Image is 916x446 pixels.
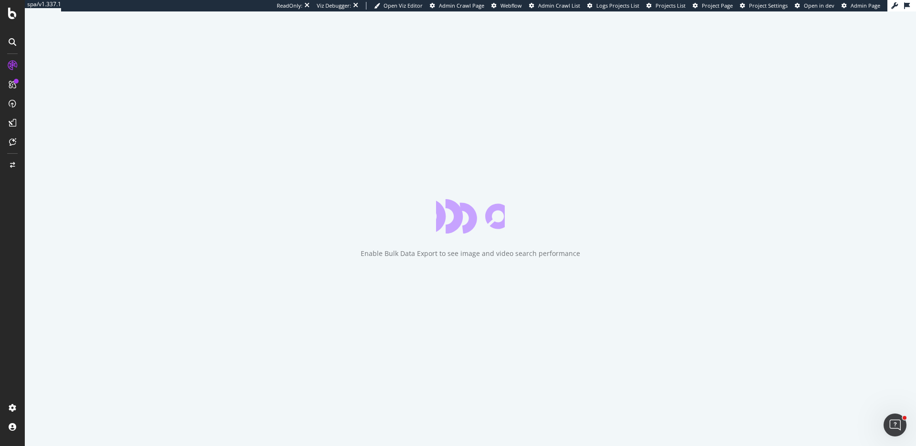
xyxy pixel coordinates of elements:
a: Open Viz Editor [374,2,423,10]
span: Projects List [656,2,686,9]
span: Logs Projects List [596,2,639,9]
a: Admin Crawl Page [430,2,484,10]
span: Open in dev [804,2,834,9]
div: animation [436,199,505,234]
a: Webflow [491,2,522,10]
a: Project Page [693,2,733,10]
span: Webflow [500,2,522,9]
a: Logs Projects List [587,2,639,10]
span: Admin Crawl Page [439,2,484,9]
div: Viz Debugger: [317,2,351,10]
span: Admin Page [851,2,880,9]
span: Project Page [702,2,733,9]
span: Project Settings [749,2,788,9]
span: Admin Crawl List [538,2,580,9]
span: Open Viz Editor [384,2,423,9]
iframe: Intercom live chat [884,414,906,436]
a: Projects List [646,2,686,10]
a: Project Settings [740,2,788,10]
a: Admin Crawl List [529,2,580,10]
a: Open in dev [795,2,834,10]
div: ReadOnly: [277,2,302,10]
a: Admin Page [842,2,880,10]
div: Enable Bulk Data Export to see image and video search performance [361,249,580,258]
